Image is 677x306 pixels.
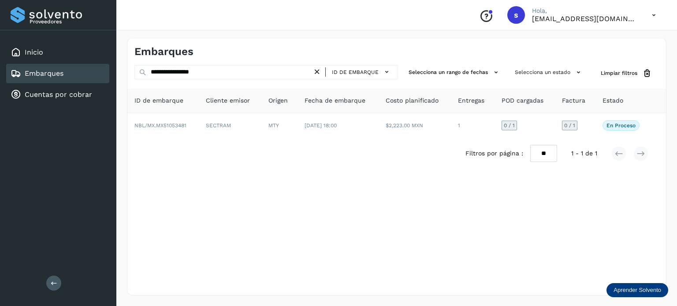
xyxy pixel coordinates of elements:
[6,64,109,83] div: Embarques
[25,48,43,56] a: Inicio
[329,66,394,78] button: ID de embarque
[134,96,183,105] span: ID de embarque
[614,287,661,294] p: Aprender Solvento
[532,15,638,23] p: sectram23@gmail.com
[386,96,439,105] span: Costo planificado
[502,96,543,105] span: POD cargadas
[532,7,638,15] p: Hola,
[30,18,106,25] p: Proveedores
[594,65,659,81] button: Limpiar filtros
[603,96,623,105] span: Estado
[451,113,495,138] td: 1
[564,123,575,128] span: 0 / 1
[606,122,636,129] p: En proceso
[25,69,63,77] a: Embarques
[606,283,668,297] div: Aprender Solvento
[6,85,109,104] div: Cuentas por cobrar
[206,96,250,105] span: Cliente emisor
[405,65,504,80] button: Selecciona un rango de fechas
[562,96,585,105] span: Factura
[571,149,597,158] span: 1 - 1 de 1
[379,113,451,138] td: $2,223.00 MXN
[6,43,109,62] div: Inicio
[134,122,186,129] span: NBL/MX.MX51053481
[465,149,523,158] span: Filtros por página :
[268,96,288,105] span: Origen
[305,122,337,129] span: [DATE] 18:00
[199,113,261,138] td: SECTRAM
[504,123,515,128] span: 0 / 1
[134,45,193,58] h4: Embarques
[332,68,379,76] span: ID de embarque
[601,69,637,77] span: Limpiar filtros
[458,96,484,105] span: Entregas
[305,96,365,105] span: Fecha de embarque
[261,113,298,138] td: MTY
[25,90,92,99] a: Cuentas por cobrar
[511,65,587,80] button: Selecciona un estado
